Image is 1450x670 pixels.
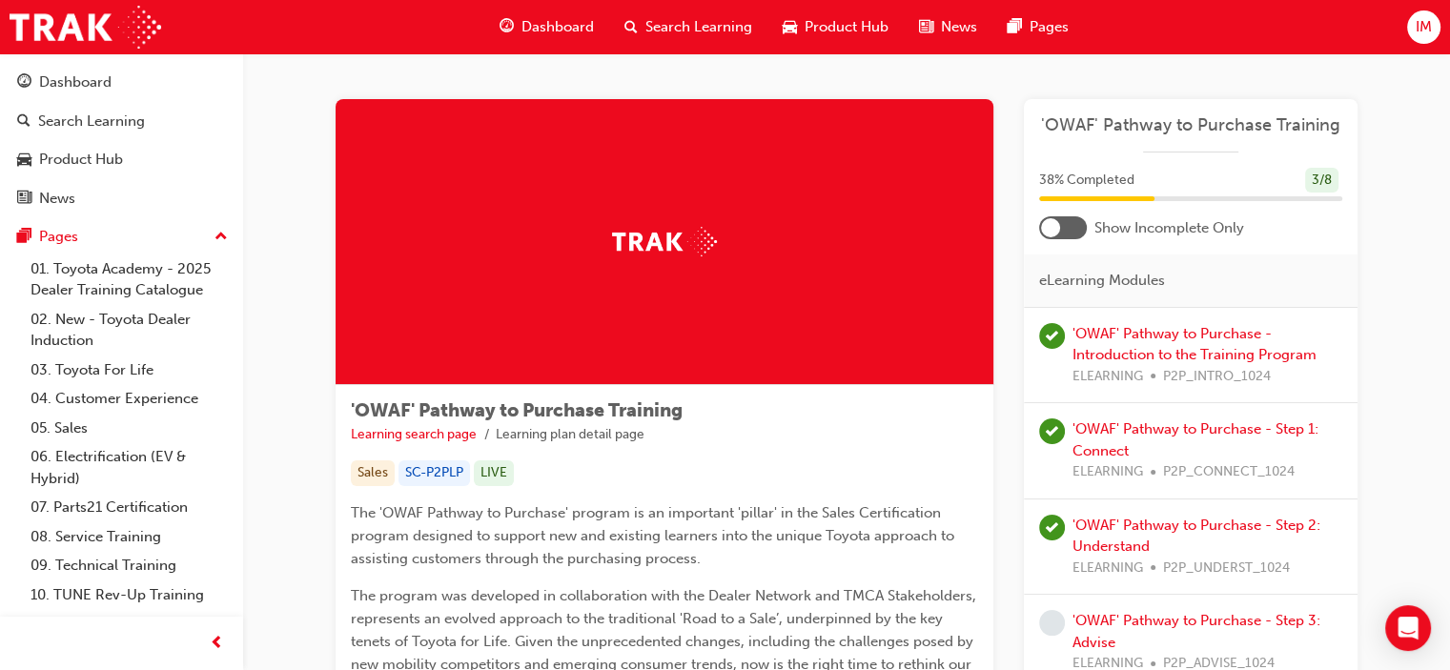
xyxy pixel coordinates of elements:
[8,219,235,254] button: Pages
[8,181,235,216] a: News
[23,580,235,610] a: 10. TUNE Rev-Up Training
[8,142,235,177] a: Product Hub
[609,8,767,47] a: search-iconSearch Learning
[23,414,235,443] a: 05. Sales
[624,15,638,39] span: search-icon
[17,191,31,208] span: news-icon
[1072,461,1143,483] span: ELEARNING
[919,15,933,39] span: news-icon
[39,71,112,93] div: Dashboard
[1039,170,1134,192] span: 38 % Completed
[8,61,235,219] button: DashboardSearch LearningProduct HubNews
[23,522,235,552] a: 08. Service Training
[1407,10,1440,44] button: IM
[1385,605,1431,651] div: Open Intercom Messenger
[17,113,31,131] span: search-icon
[1072,366,1143,388] span: ELEARNING
[398,460,470,486] div: SC-P2PLP
[1163,461,1295,483] span: P2P_CONNECT_1024
[500,15,514,39] span: guage-icon
[23,254,235,305] a: 01. Toyota Academy - 2025 Dealer Training Catalogue
[351,460,395,486] div: Sales
[10,6,161,49] img: Trak
[8,104,235,139] a: Search Learning
[1072,612,1320,651] a: 'OWAF' Pathway to Purchase - Step 3: Advise
[1039,270,1165,292] span: eLearning Modules
[23,355,235,385] a: 03. Toyota For Life
[1039,114,1342,136] a: 'OWAF' Pathway to Purchase Training
[484,8,609,47] a: guage-iconDashboard
[38,111,145,132] div: Search Learning
[474,460,514,486] div: LIVE
[1008,15,1022,39] span: pages-icon
[496,424,644,446] li: Learning plan detail page
[351,426,477,442] a: Learning search page
[1039,610,1065,636] span: learningRecordVerb_NONE-icon
[1094,217,1244,239] span: Show Incomplete Only
[23,551,235,580] a: 09. Technical Training
[214,225,228,250] span: up-icon
[23,384,235,414] a: 04. Customer Experience
[17,74,31,91] span: guage-icon
[23,305,235,355] a: 02. New - Toyota Dealer Induction
[1305,168,1338,193] div: 3 / 8
[1072,325,1317,364] a: 'OWAF' Pathway to Purchase - Introduction to the Training Program
[1039,418,1065,444] span: learningRecordVerb_PASS-icon
[645,16,752,38] span: Search Learning
[1030,16,1069,38] span: Pages
[8,65,235,100] a: Dashboard
[23,493,235,522] a: 07. Parts21 Certification
[39,188,75,210] div: News
[1163,366,1271,388] span: P2P_INTRO_1024
[17,229,31,246] span: pages-icon
[39,149,123,171] div: Product Hub
[1072,420,1318,459] a: 'OWAF' Pathway to Purchase - Step 1: Connect
[210,632,224,656] span: prev-icon
[783,15,797,39] span: car-icon
[1416,16,1432,38] span: IM
[351,504,958,567] span: The 'OWAF Pathway to Purchase' program is an important 'pillar' in the Sales Certification progra...
[23,609,235,639] a: All Pages
[1039,323,1065,349] span: learningRecordVerb_COMPLETE-icon
[17,152,31,169] span: car-icon
[1072,558,1143,579] span: ELEARNING
[904,8,992,47] a: news-iconNews
[1039,515,1065,540] span: learningRecordVerb_PASS-icon
[1072,517,1320,556] a: 'OWAF' Pathway to Purchase - Step 2: Understand
[521,16,594,38] span: Dashboard
[23,442,235,493] a: 06. Electrification (EV & Hybrid)
[612,227,717,256] img: Trak
[805,16,888,38] span: Product Hub
[39,226,78,248] div: Pages
[992,8,1084,47] a: pages-iconPages
[941,16,977,38] span: News
[351,399,683,421] span: 'OWAF' Pathway to Purchase Training
[767,8,904,47] a: car-iconProduct Hub
[1163,558,1290,579] span: P2P_UNDERST_1024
